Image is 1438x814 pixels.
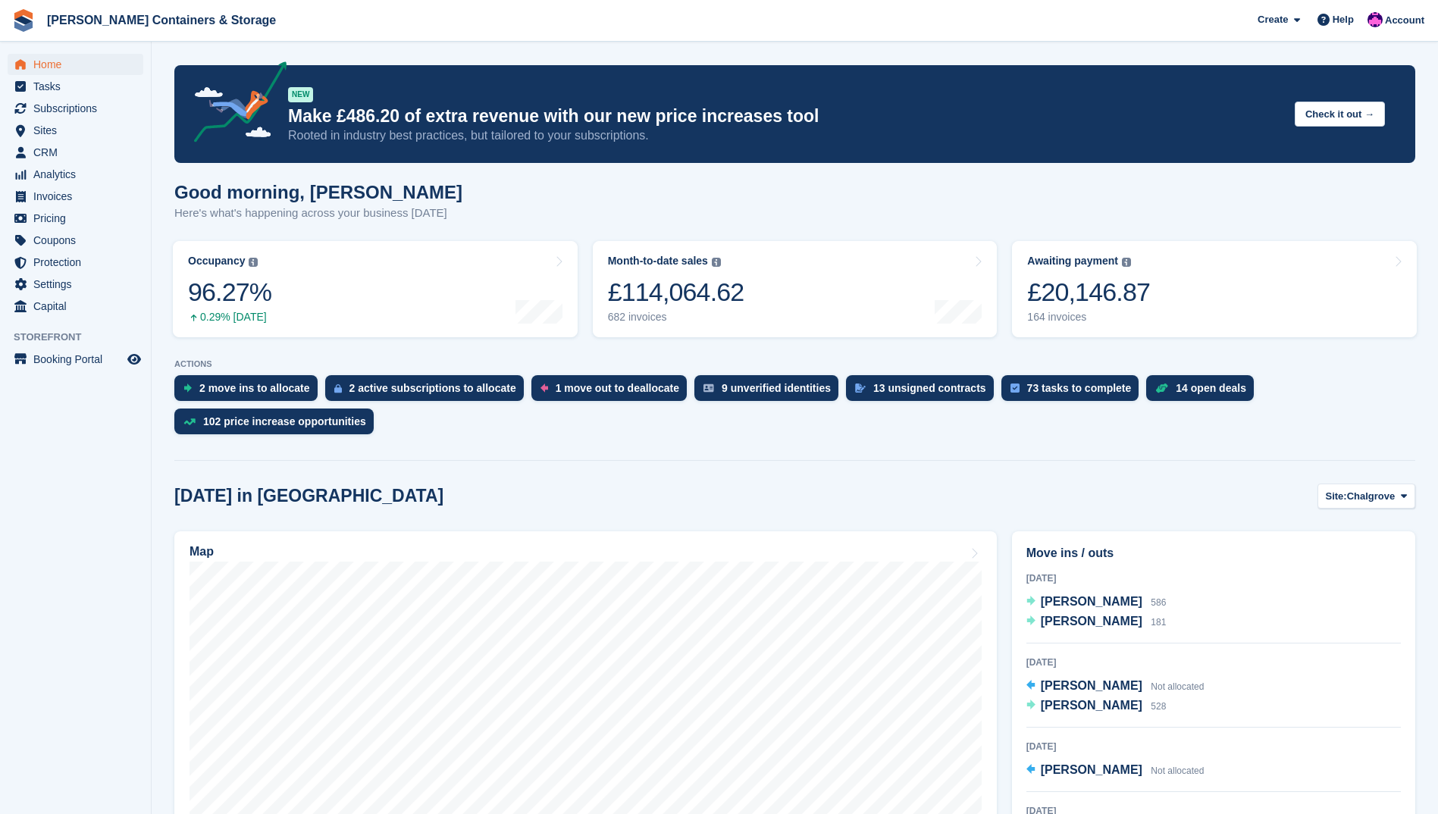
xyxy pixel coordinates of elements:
[349,382,516,394] div: 2 active subscriptions to allocate
[8,230,143,251] a: menu
[1010,384,1020,393] img: task-75834270c22a3079a89374b754ae025e5fb1db73e45f91037f5363f120a921f8.svg
[1041,699,1142,712] span: [PERSON_NAME]
[8,296,143,317] a: menu
[873,382,986,394] div: 13 unsigned contracts
[125,350,143,368] a: Preview store
[33,142,124,163] span: CRM
[33,186,124,207] span: Invoices
[8,186,143,207] a: menu
[531,375,694,409] a: 1 move out to deallocate
[33,164,124,185] span: Analytics
[288,105,1283,127] p: Make £486.20 of extra revenue with our new price increases tool
[8,252,143,273] a: menu
[41,8,282,33] a: [PERSON_NAME] Containers & Storage
[33,98,124,119] span: Subscriptions
[288,87,313,102] div: NEW
[190,545,214,559] h2: Map
[1027,311,1150,324] div: 164 invoices
[1026,656,1401,669] div: [DATE]
[33,208,124,229] span: Pricing
[8,98,143,119] a: menu
[1026,697,1167,716] a: [PERSON_NAME] 528
[33,349,124,370] span: Booking Portal
[1012,241,1417,337] a: Awaiting payment £20,146.87 164 invoices
[1122,258,1131,267] img: icon-info-grey-7440780725fd019a000dd9b08b2336e03edf1995a4989e88bcd33f0948082b44.svg
[712,258,721,267] img: icon-info-grey-7440780725fd019a000dd9b08b2336e03edf1995a4989e88bcd33f0948082b44.svg
[8,120,143,141] a: menu
[188,255,245,268] div: Occupancy
[1333,12,1354,27] span: Help
[593,241,998,337] a: Month-to-date sales £114,064.62 682 invoices
[8,208,143,229] a: menu
[8,274,143,295] a: menu
[1151,765,1204,776] span: Not allocated
[1151,681,1204,692] span: Not allocated
[703,384,714,393] img: verify_identity-adf6edd0f0f0b5bbfe63781bf79b02c33cf7c696d77639b501bdc392416b5a36.svg
[8,142,143,163] a: menu
[1347,489,1396,504] span: Chalgrove
[1001,375,1147,409] a: 73 tasks to complete
[1258,12,1288,27] span: Create
[334,384,342,393] img: active_subscription_to_allocate_icon-d502201f5373d7db506a760aba3b589e785aa758c864c3986d89f69b8ff3...
[1027,277,1150,308] div: £20,146.87
[694,375,846,409] a: 9 unverified identities
[174,486,443,506] h2: [DATE] in [GEOGRAPHIC_DATA]
[855,384,866,393] img: contract_signature_icon-13c848040528278c33f63329250d36e43548de30e8caae1d1a13099fd9432cc5.svg
[1151,701,1166,712] span: 528
[1041,615,1142,628] span: [PERSON_NAME]
[174,359,1415,369] p: ACTIONS
[1151,617,1166,628] span: 181
[181,61,287,148] img: price-adjustments-announcement-icon-8257ccfd72463d97f412b2fc003d46551f7dbcb40ab6d574587a9cd5c0d94...
[1026,593,1167,612] a: [PERSON_NAME] 586
[1326,489,1347,504] span: Site:
[33,252,124,273] span: Protection
[33,76,124,97] span: Tasks
[722,382,831,394] div: 9 unverified identities
[33,54,124,75] span: Home
[183,384,192,393] img: move_ins_to_allocate_icon-fdf77a2bb77ea45bf5b3d319d69a93e2d87916cf1d5bf7949dd705db3b84f3ca.svg
[8,76,143,97] a: menu
[188,311,271,324] div: 0.29% [DATE]
[1026,677,1205,697] a: [PERSON_NAME] Not allocated
[183,418,196,425] img: price_increase_opportunities-93ffe204e8149a01c8c9dc8f82e8f89637d9d84a8eef4429ea346261dce0b2c0.svg
[556,382,679,394] div: 1 move out to deallocate
[1368,12,1383,27] img: Nathan Edwards
[1155,383,1168,393] img: deal-1b604bf984904fb50ccaf53a9ad4b4a5d6e5aea283cecdc64d6e3604feb123c2.svg
[1026,544,1401,562] h2: Move ins / outs
[1295,102,1385,127] button: Check it out →
[1041,679,1142,692] span: [PERSON_NAME]
[1151,597,1166,608] span: 586
[174,375,325,409] a: 2 move ins to allocate
[1385,13,1424,28] span: Account
[288,127,1283,144] p: Rooted in industry best practices, but tailored to your subscriptions.
[1026,571,1401,585] div: [DATE]
[1026,612,1167,632] a: [PERSON_NAME] 181
[1176,382,1246,394] div: 14 open deals
[1317,484,1416,509] button: Site: Chalgrove
[188,277,271,308] div: 96.27%
[846,375,1001,409] a: 13 unsigned contracts
[8,349,143,370] a: menu
[1027,255,1118,268] div: Awaiting payment
[8,54,143,75] a: menu
[174,409,381,442] a: 102 price increase opportunities
[199,382,310,394] div: 2 move ins to allocate
[540,384,548,393] img: move_outs_to_deallocate_icon-f764333ba52eb49d3ac5e1228854f67142a1ed5810a6f6cc68b1a99e826820c5.svg
[203,415,366,427] div: 102 price increase opportunities
[249,258,258,267] img: icon-info-grey-7440780725fd019a000dd9b08b2336e03edf1995a4989e88bcd33f0948082b44.svg
[33,296,124,317] span: Capital
[8,164,143,185] a: menu
[173,241,578,337] a: Occupancy 96.27% 0.29% [DATE]
[33,120,124,141] span: Sites
[33,230,124,251] span: Coupons
[608,277,744,308] div: £114,064.62
[1027,382,1132,394] div: 73 tasks to complete
[1146,375,1261,409] a: 14 open deals
[12,9,35,32] img: stora-icon-8386f47178a22dfd0bd8f6a31ec36ba5ce8667c1dd55bd0f319d3a0aa187defe.svg
[14,330,151,345] span: Storefront
[174,182,462,202] h1: Good morning, [PERSON_NAME]
[1026,761,1205,781] a: [PERSON_NAME] Not allocated
[1041,595,1142,608] span: [PERSON_NAME]
[33,274,124,295] span: Settings
[1041,763,1142,776] span: [PERSON_NAME]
